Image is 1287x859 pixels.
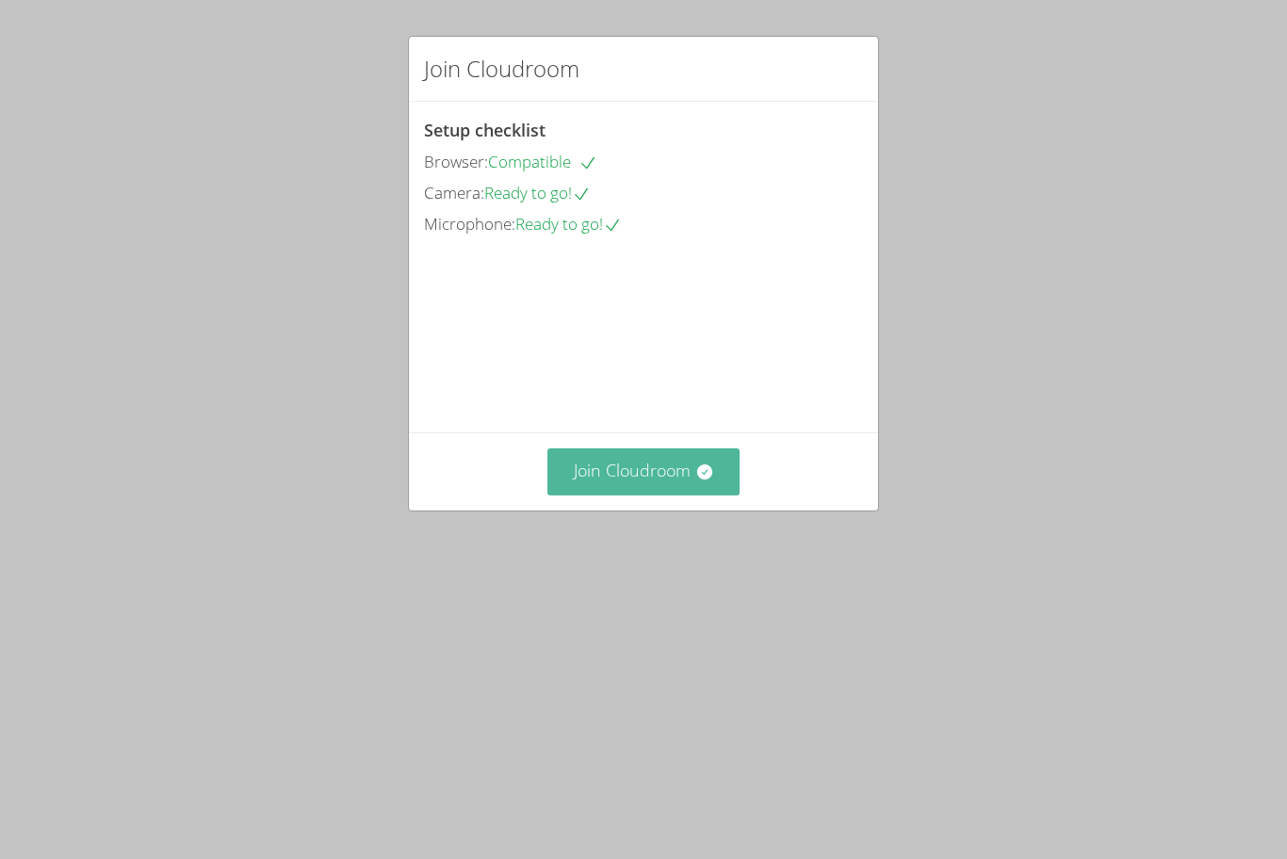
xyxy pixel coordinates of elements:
span: Ready to go! [515,213,622,235]
button: Join Cloudroom [547,448,741,494]
span: Ready to go! [484,182,591,203]
span: Camera: [424,182,484,203]
span: Setup checklist [424,119,546,141]
span: Compatible [488,151,597,172]
span: Browser: [424,151,488,172]
h2: Join Cloudroom [424,52,579,86]
span: Microphone: [424,213,515,235]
